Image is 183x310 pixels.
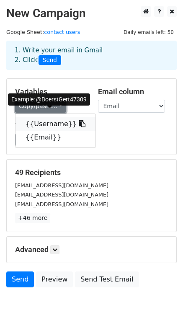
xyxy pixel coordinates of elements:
a: Preview [36,271,73,287]
h5: Variables [15,87,85,96]
small: [EMAIL_ADDRESS][DOMAIN_NAME] [15,182,108,189]
a: +46 more [15,213,50,223]
a: Send [6,271,34,287]
small: [EMAIL_ADDRESS][DOMAIN_NAME] [15,191,108,198]
div: Example: @BoerstGert47309 [8,93,90,106]
a: contact users [44,29,80,35]
small: Google Sheet: [6,29,80,35]
span: Daily emails left: 50 [121,28,177,37]
small: [EMAIL_ADDRESS][DOMAIN_NAME] [15,201,108,207]
a: Send Test Email [75,271,139,287]
a: {{Username}} [15,117,95,131]
iframe: Chat Widget [141,270,183,310]
a: Daily emails left: 50 [121,29,177,35]
h5: Advanced [15,245,168,254]
span: Send [39,55,61,65]
div: 1. Write your email in Gmail 2. Click [8,46,175,65]
h5: Email column [98,87,168,96]
h5: 49 Recipients [15,168,168,177]
div: 聊天小组件 [141,270,183,310]
h2: New Campaign [6,6,177,21]
a: {{Email}} [15,131,95,144]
